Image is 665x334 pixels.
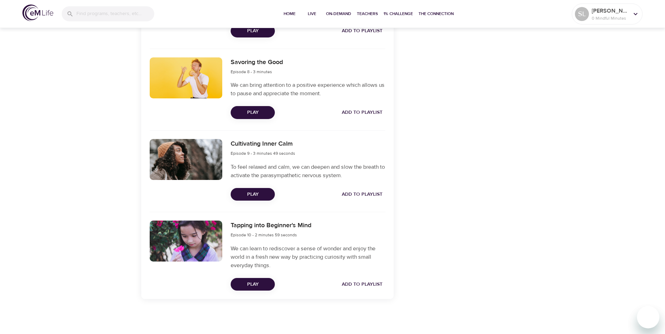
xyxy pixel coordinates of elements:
button: Add to Playlist [339,188,385,201]
span: Add to Playlist [342,108,382,117]
span: Home [281,10,298,18]
span: Episode 8 - 3 minutes [231,69,272,75]
p: We can learn to rediscover a sense of wonder and enjoy the world in a fresh new way by practicing... [231,244,385,270]
p: [PERSON_NAME] [592,7,629,15]
h6: Cultivating Inner Calm [231,139,295,149]
span: 1% Challenge [384,10,413,18]
h6: Tapping into Beginner's Mind [231,221,311,231]
h6: Savoring the Good [231,57,283,68]
span: Live [304,10,320,18]
button: Play [231,106,275,119]
span: Episode 10 - 2 minutes 59 seconds [231,232,297,238]
input: Find programs, teachers, etc... [76,6,154,21]
button: Play [231,25,275,37]
span: Teachers [357,10,378,18]
button: Play [231,278,275,291]
p: 0 Mindful Minutes [592,15,629,21]
iframe: Button to launch messaging window [637,306,659,328]
span: Play [236,190,269,199]
span: Add to Playlist [342,27,382,35]
button: Add to Playlist [339,278,385,291]
span: Play [236,280,269,289]
span: Play [236,27,269,35]
button: Add to Playlist [339,106,385,119]
span: Episode 9 - 3 minutes 49 seconds [231,151,295,156]
button: Add to Playlist [339,25,385,37]
p: To feel relaxed and calm, we can deepen and slow the breath to activate the parasympathetic nervo... [231,163,385,180]
span: On-Demand [326,10,351,18]
img: logo [22,5,53,21]
span: Add to Playlist [342,280,382,289]
div: SL [575,7,589,21]
span: The Connection [419,10,454,18]
p: We can bring attention to a positive experience which allows us to pause and appreciate the moment. [231,81,385,98]
button: Play [231,188,275,201]
span: Add to Playlist [342,190,382,199]
span: Play [236,108,269,117]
